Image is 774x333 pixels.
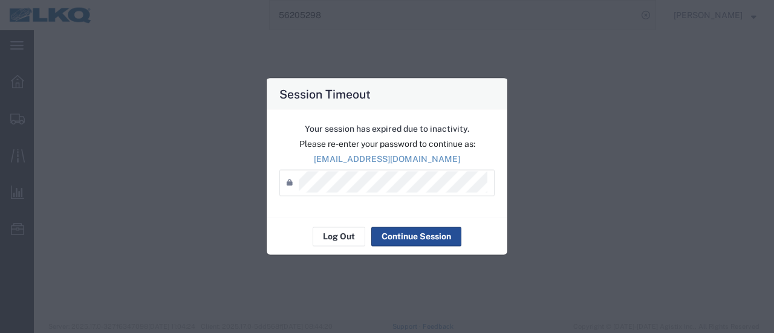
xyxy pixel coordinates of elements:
p: [EMAIL_ADDRESS][DOMAIN_NAME] [279,152,495,165]
button: Log Out [313,227,365,246]
p: Please re-enter your password to continue as: [279,137,495,150]
h4: Session Timeout [279,85,371,102]
p: Your session has expired due to inactivity. [279,122,495,135]
button: Continue Session [371,227,461,246]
